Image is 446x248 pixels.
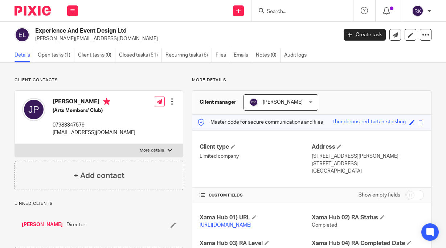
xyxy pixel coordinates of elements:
h4: Xama Hub 01) URL [200,214,312,222]
i: Primary [103,98,110,105]
span: Director [66,221,85,228]
p: Linked clients [15,201,183,207]
p: Master code for secure communications and files [198,119,323,126]
p: [GEOGRAPHIC_DATA] [312,168,424,175]
h4: Xama Hub 03) RA Level [200,240,312,247]
label: Show empty fields [359,191,400,199]
p: More details [192,77,431,83]
img: svg%3E [22,98,45,121]
img: svg%3E [412,5,424,17]
span: Completed [312,223,337,228]
div: thunderous-red-tartan-stickbug [333,118,406,127]
p: Client contacts [15,77,183,83]
a: Notes (0) [256,48,281,62]
img: svg%3E [15,27,30,42]
h4: Client type [200,143,312,151]
h4: [PERSON_NAME] [53,98,135,107]
h4: Address [312,143,424,151]
img: Pixie [15,6,51,16]
p: [STREET_ADDRESS] [312,160,424,168]
h4: CUSTOM FIELDS [200,193,312,198]
input: Search [266,9,331,15]
p: 07983347579 [53,121,135,129]
h4: Xama Hub 04) RA Completed Date [312,240,424,247]
a: [URL][DOMAIN_NAME] [200,223,251,228]
p: Limited company [200,153,312,160]
a: Closed tasks (51) [119,48,162,62]
h4: Xama Hub 02) RA Status [312,214,424,222]
a: Recurring tasks (6) [165,48,212,62]
a: Emails [234,48,252,62]
a: Audit logs [284,48,310,62]
a: Create task [344,29,386,41]
h5: (Arts Members' Club) [53,107,135,114]
img: svg%3E [249,98,258,107]
p: [PERSON_NAME][EMAIL_ADDRESS][DOMAIN_NAME] [35,35,333,42]
p: [STREET_ADDRESS][PERSON_NAME] [312,153,424,160]
p: More details [140,148,164,153]
h4: + Add contact [74,170,124,181]
span: [PERSON_NAME] [263,100,303,105]
h2: Experience And Event Design Ltd [35,27,273,35]
a: [PERSON_NAME] [22,221,63,228]
h3: Client manager [200,99,236,106]
a: Files [216,48,230,62]
a: Details [15,48,34,62]
a: Open tasks (1) [38,48,74,62]
p: [EMAIL_ADDRESS][DOMAIN_NAME] [53,129,135,136]
a: Client tasks (0) [78,48,115,62]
